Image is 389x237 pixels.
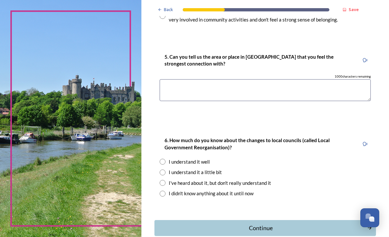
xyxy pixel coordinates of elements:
div: I've heard about it, but don't really understand it [169,179,271,187]
strong: Save [349,7,359,12]
strong: 5. Can you tell us the area or place in [GEOGRAPHIC_DATA] that you feel the strongest connection ... [165,54,335,67]
button: Open Chat [360,208,379,227]
span: 1000 characters remaining [335,74,371,79]
div: Continue [158,224,363,232]
span: Back [164,7,173,13]
div: I understand it a little bit [169,169,222,176]
strong: 6. How much do you know about the changes to local councils (called Local Government Reorganisati... [165,137,331,150]
div: I understand it well [169,158,210,166]
div: I didn't know anything about it until now [169,190,253,197]
button: Continue [154,220,376,236]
